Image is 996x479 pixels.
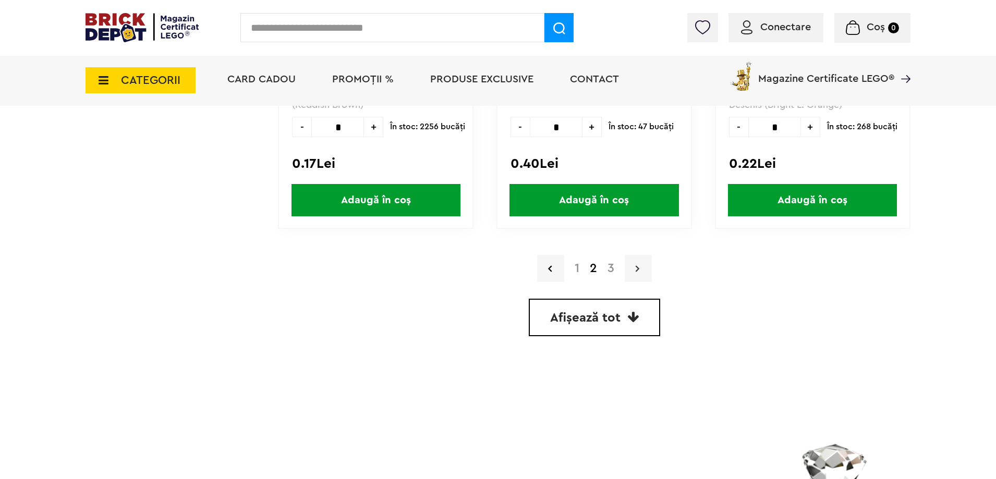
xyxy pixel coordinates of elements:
[801,117,820,137] span: +
[364,117,383,137] span: +
[894,60,910,70] a: Magazine Certificate LEGO®
[511,157,678,170] div: 0.40Lei
[529,299,660,336] a: Afișează tot
[716,184,909,216] a: Adaugă în coș
[741,22,811,32] a: Conectare
[760,22,811,32] span: Conectare
[582,117,602,137] span: +
[602,262,620,275] a: 3
[292,117,311,137] span: -
[509,184,678,216] span: Adaugă în coș
[758,60,894,84] span: Magazine Certificate LEGO®
[827,117,897,137] span: În stoc: 268 bucăţi
[625,255,652,282] a: Pagina urmatoare
[537,255,564,282] a: Pagina precedenta
[390,117,465,137] span: În stoc: 2256 bucăţi
[569,262,585,275] a: 1
[729,117,748,137] span: -
[867,22,885,32] span: Coș
[430,74,533,84] a: Produse exclusive
[728,184,897,216] span: Adaugă în coș
[511,117,530,137] span: -
[585,262,602,275] strong: 2
[121,75,180,86] span: CATEGORII
[609,117,674,137] span: În stoc: 47 bucăţi
[279,184,472,216] a: Adaugă în coș
[550,312,621,324] span: Afișează tot
[291,184,460,216] span: Adaugă în coș
[570,74,619,84] a: Contact
[227,74,296,84] a: Card Cadou
[292,157,459,170] div: 0.17Lei
[332,74,394,84] a: PROMOȚII %
[888,22,899,33] small: 0
[729,157,896,170] div: 0.22Lei
[497,184,691,216] a: Adaugă în coș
